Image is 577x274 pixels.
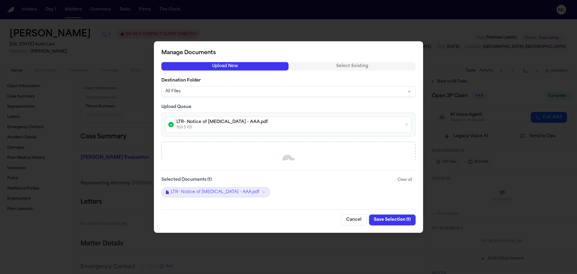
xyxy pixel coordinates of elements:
[341,214,367,225] button: Cancel
[176,125,402,130] p: 169.5 KB
[161,104,416,110] h3: Upload Queue
[161,78,416,84] label: Destination Folder
[161,49,416,57] h2: Manage Documents
[176,119,402,125] p: LTR- Notice of [MEDICAL_DATA] - AAA.pdf
[262,190,266,194] button: Remove LTR- Notice of Retainer - AAA.pdf
[161,62,288,70] button: Upload New
[394,175,416,185] button: Clear all
[288,62,416,70] button: Select Existing
[369,214,416,225] button: Save Selection (1)
[171,189,259,195] span: LTR- Notice of [MEDICAL_DATA] - AAA.pdf
[161,177,212,183] label: Selected Documents ( 1 )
